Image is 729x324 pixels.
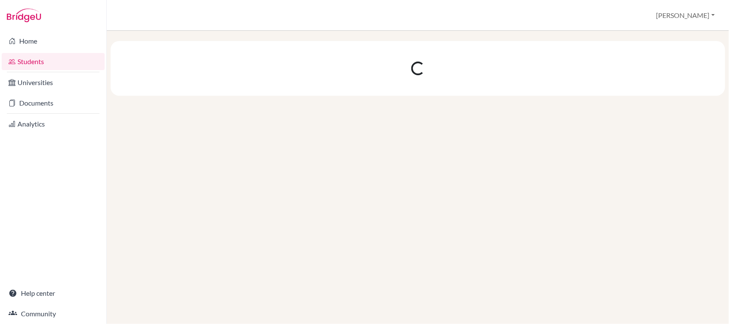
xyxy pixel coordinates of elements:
a: Analytics [2,115,105,133]
a: Home [2,32,105,50]
a: Students [2,53,105,70]
a: Help center [2,285,105,302]
a: Documents [2,94,105,112]
button: [PERSON_NAME] [653,7,719,24]
a: Community [2,305,105,322]
img: Bridge-U [7,9,41,22]
a: Universities [2,74,105,91]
